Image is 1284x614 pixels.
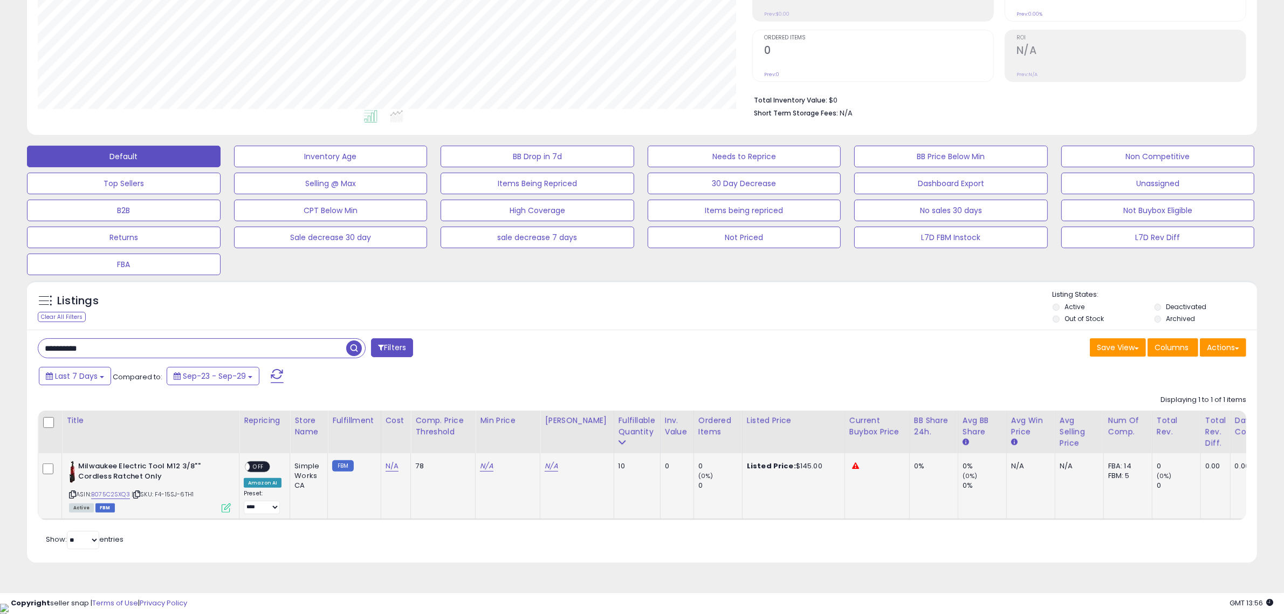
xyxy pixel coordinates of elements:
[57,294,99,309] h5: Listings
[234,173,428,194] button: Selling @ Max
[480,415,535,426] div: Min Price
[545,461,558,472] a: N/A
[95,503,115,513] span: FBM
[963,438,969,447] small: Avg BB Share.
[1011,415,1050,438] div: Avg Win Price
[1090,338,1146,357] button: Save View
[1157,461,1200,471] div: 0
[1157,481,1200,490] div: 0
[648,146,841,167] button: Needs to Reprice
[167,367,259,385] button: Sep-23 - Sep-29
[27,227,221,248] button: Returns
[754,108,838,118] b: Short Term Storage Fees:
[1155,342,1189,353] span: Columns
[332,415,376,426] div: Fulfillment
[415,461,467,471] div: 78
[27,200,221,221] button: B2B
[648,227,841,248] button: Not Priced
[854,173,1048,194] button: Dashboard Export
[386,461,399,472] a: N/A
[1166,302,1207,311] label: Deactivated
[854,146,1048,167] button: BB Price Below Min
[55,371,98,381] span: Last 7 Days
[1061,227,1255,248] button: L7D Rev Diff
[1017,44,1246,59] h2: N/A
[764,71,779,78] small: Prev: 0
[619,415,656,438] div: Fulfillable Quantity
[1108,461,1144,471] div: FBA: 14
[963,472,978,480] small: (0%)
[764,35,993,41] span: Ordered Items
[1017,71,1038,78] small: Prev: N/A
[963,415,1002,438] div: Avg BB Share
[698,481,742,490] div: 0
[415,415,471,438] div: Comp. Price Threshold
[1061,146,1255,167] button: Non Competitive
[234,227,428,248] button: Sale decrease 30 day
[11,598,50,608] strong: Copyright
[38,312,86,322] div: Clear All Filters
[1157,472,1172,480] small: (0%)
[1065,302,1084,311] label: Active
[698,461,742,471] div: 0
[441,146,634,167] button: BB Drop in 7d
[244,490,281,514] div: Preset:
[480,461,493,472] a: N/A
[27,146,221,167] button: Default
[1061,200,1255,221] button: Not Buybox Eligible
[1205,461,1222,471] div: 0.00
[234,146,428,167] button: Inventory Age
[1148,338,1198,357] button: Columns
[11,598,187,609] div: seller snap | |
[371,338,413,357] button: Filters
[91,490,130,499] a: B075C2SXQ3
[914,461,950,471] div: 0%
[1017,11,1042,17] small: Prev: 0.00%
[698,472,713,480] small: (0%)
[140,598,187,608] a: Privacy Policy
[1200,338,1246,357] button: Actions
[294,461,319,491] div: Simple Works CA
[27,254,221,275] button: FBA
[1161,395,1246,405] div: Displaying 1 to 1 of 1 items
[113,372,162,382] span: Compared to:
[441,173,634,194] button: Items Being Repriced
[1053,290,1257,300] p: Listing States:
[234,200,428,221] button: CPT Below Min
[92,598,138,608] a: Terms of Use
[1230,598,1273,608] span: 2025-10-7 13:56 GMT
[840,108,853,118] span: N/A
[545,415,609,426] div: [PERSON_NAME]
[441,200,634,221] button: High Coverage
[854,200,1048,221] button: No sales 30 days
[1060,415,1099,449] div: Avg Selling Price
[747,415,840,426] div: Listed Price
[1011,438,1018,447] small: Avg Win Price.
[747,461,836,471] div: $145.00
[294,415,323,438] div: Store Name
[386,415,407,426] div: Cost
[619,461,652,471] div: 10
[914,415,953,438] div: BB Share 24h.
[69,461,231,511] div: ASIN:
[698,415,738,438] div: Ordered Items
[1061,173,1255,194] button: Unassigned
[1108,415,1148,438] div: Num of Comp.
[69,503,94,513] span: All listings currently available for purchase on Amazon
[754,93,1238,106] li: $0
[1205,415,1226,449] div: Total Rev. Diff.
[754,95,827,105] b: Total Inventory Value:
[78,461,209,484] b: Milwaukee Electric Tool M12 3/8"" Cordless Ratchet Only
[46,534,123,544] span: Show: entries
[963,461,1006,471] div: 0%
[764,11,789,17] small: Prev: $0.00
[183,371,246,381] span: Sep-23 - Sep-29
[1166,314,1196,323] label: Archived
[132,490,194,499] span: | SKU: F4-15SJ-6TH1
[849,415,905,438] div: Current Buybox Price
[66,415,235,426] div: Title
[244,478,281,488] div: Amazon AI
[764,44,993,59] h2: 0
[39,367,111,385] button: Last 7 Days
[747,461,796,471] b: Listed Price:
